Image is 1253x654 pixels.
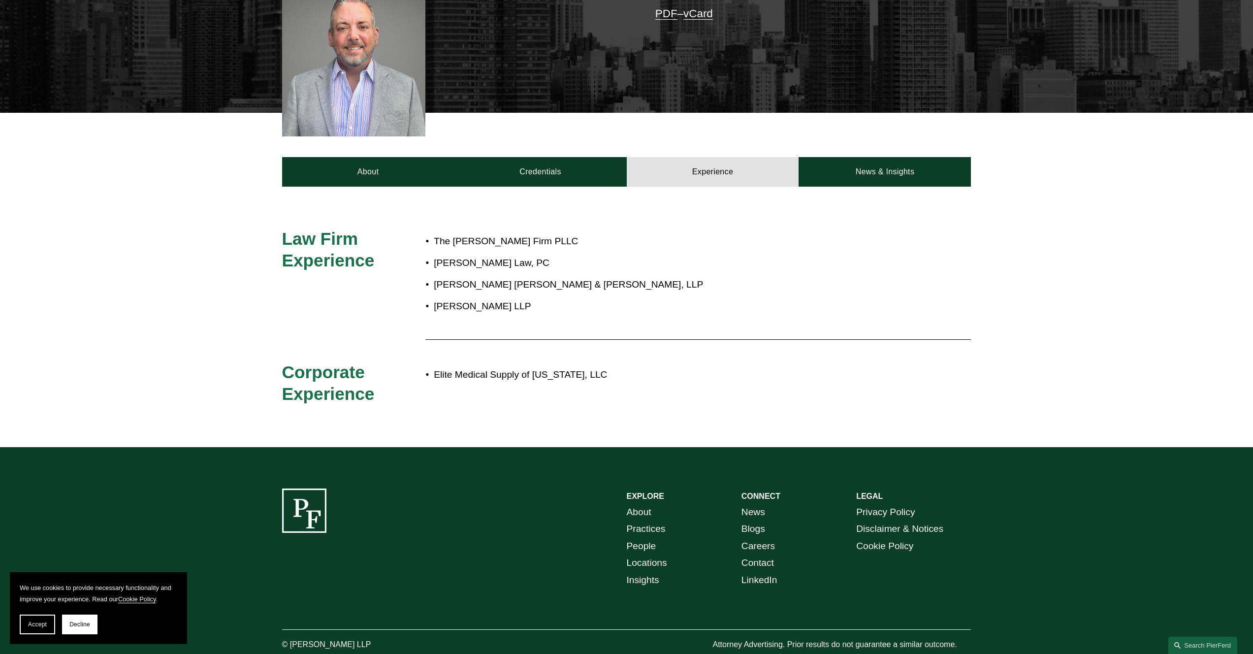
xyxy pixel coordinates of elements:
[799,157,971,187] a: News & Insights
[454,157,627,187] a: Credentials
[434,255,885,272] p: [PERSON_NAME] Law, PC
[627,492,664,500] strong: EXPLORE
[741,538,775,555] a: Careers
[627,572,659,589] a: Insights
[69,621,90,628] span: Decline
[856,492,883,500] strong: LEGAL
[741,521,765,538] a: Blogs
[1168,637,1237,654] a: Search this site
[741,492,780,500] strong: CONNECT
[20,615,55,634] button: Accept
[741,504,765,521] a: News
[434,366,885,384] p: Elite Medical Supply of [US_STATE], LLC
[627,555,667,572] a: Locations
[282,362,375,403] span: Corporate Experience
[434,276,885,294] p: [PERSON_NAME] [PERSON_NAME] & [PERSON_NAME], LLP
[627,521,666,538] a: Practices
[627,157,799,187] a: Experience
[434,233,885,250] p: The [PERSON_NAME] Firm PLLC
[741,555,774,572] a: Contact
[856,538,913,555] a: Cookie Policy
[856,521,943,538] a: Disclaimer & Notices
[62,615,97,634] button: Decline
[655,7,677,20] a: PDF
[282,229,375,270] span: Law Firm Experience
[28,621,47,628] span: Accept
[741,572,777,589] a: LinkedIn
[627,504,651,521] a: About
[856,504,915,521] a: Privacy Policy
[282,638,426,652] p: © [PERSON_NAME] LLP
[712,638,971,652] p: Attorney Advertising. Prior results do not guarantee a similar outcome.
[118,595,156,603] a: Cookie Policy
[10,572,187,644] section: Cookie banner
[683,7,713,20] a: vCard
[627,538,656,555] a: People
[282,157,454,187] a: About
[20,582,177,605] p: We use cookies to provide necessary functionality and improve your experience. Read our .
[434,298,885,315] p: [PERSON_NAME] LLP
